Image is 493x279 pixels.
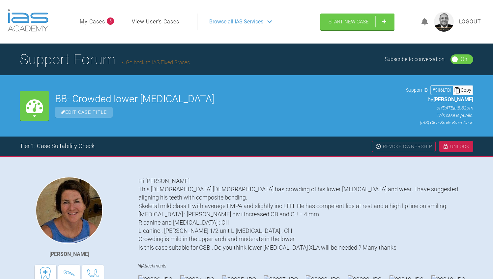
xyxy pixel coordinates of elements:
[320,14,394,30] a: Start New Case
[439,141,473,152] div: Unlock
[329,19,369,25] span: Start New Case
[433,96,473,103] span: [PERSON_NAME]
[8,9,48,32] img: logo-light.3e3ef733.png
[36,177,103,244] img: Margaret De Verteuil
[20,141,95,151] div: Tier 1: Case Suitability Check
[443,143,449,149] img: unlock.cc94ed01.svg
[406,86,428,94] span: Support ID
[406,104,473,111] p: on [DATE] at 8:32pm
[138,177,473,252] div: Hi [PERSON_NAME] This [DEMOGRAPHIC_DATA] [DEMOGRAPHIC_DATA] has crowding of his lower [MEDICAL_DA...
[406,95,473,104] p: by
[49,250,89,259] div: [PERSON_NAME]
[385,55,445,64] div: Subscribe to conversation
[209,17,263,26] span: Browse all IAS Services
[406,112,473,119] p: This case is public.
[431,86,453,94] div: # 5II6LTDI
[461,55,467,64] div: On
[20,48,190,71] h1: Support Forum
[80,17,105,26] a: My Cases
[55,107,113,118] span: Edit Case Title
[122,59,190,66] a: Go back to IAS Fixed Braces
[375,143,381,149] img: close.456c75e0.svg
[406,119,473,126] p: (IAS) ClearSmile Brace Case
[434,12,454,32] img: profile.png
[132,17,179,26] a: View User's Cases
[372,141,436,152] div: Revoke Ownership
[55,94,400,104] h2: BB- Crowded lower [MEDICAL_DATA]
[138,262,473,270] h4: Attachments
[107,17,114,25] span: 5
[453,86,473,94] div: Copy
[459,17,481,26] a: Logout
